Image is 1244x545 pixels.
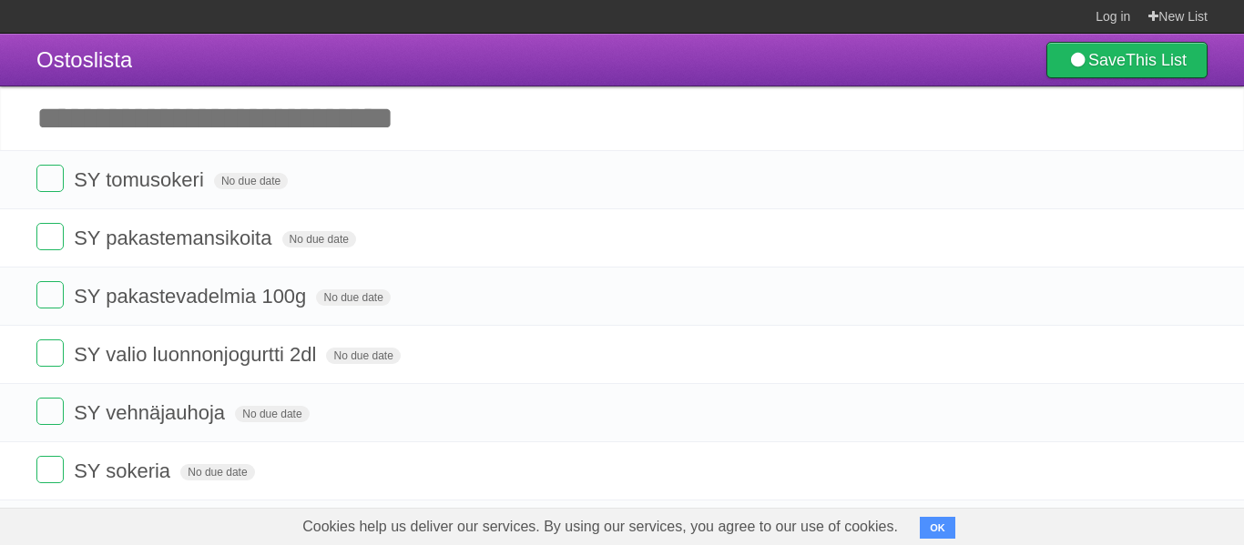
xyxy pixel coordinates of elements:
[284,509,916,545] span: Cookies help us deliver our services. By using our services, you agree to our use of cookies.
[74,401,229,424] span: SY vehnäjauhoja
[316,289,390,306] span: No due date
[36,281,64,308] label: Done
[1046,42,1208,78] a: SaveThis List
[36,398,64,425] label: Done
[282,231,356,247] span: No due date
[74,168,209,191] span: SY tomusokeri
[36,456,64,483] label: Done
[36,165,64,192] label: Done
[36,47,132,72] span: Ostoslista
[74,285,311,308] span: SY pakastevadelmia 100g
[235,406,309,422] span: No due date
[920,517,955,539] button: OK
[36,223,64,250] label: Done
[36,339,64,367] label: Done
[1126,51,1187,69] b: This List
[180,464,254,480] span: No due date
[74,227,276,249] span: SY pakastemansikoita
[326,348,400,364] span: No due date
[74,459,175,482] span: SY sokeria
[74,343,321,366] span: SY valio luonnonjogurtti 2dl
[214,173,288,189] span: No due date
